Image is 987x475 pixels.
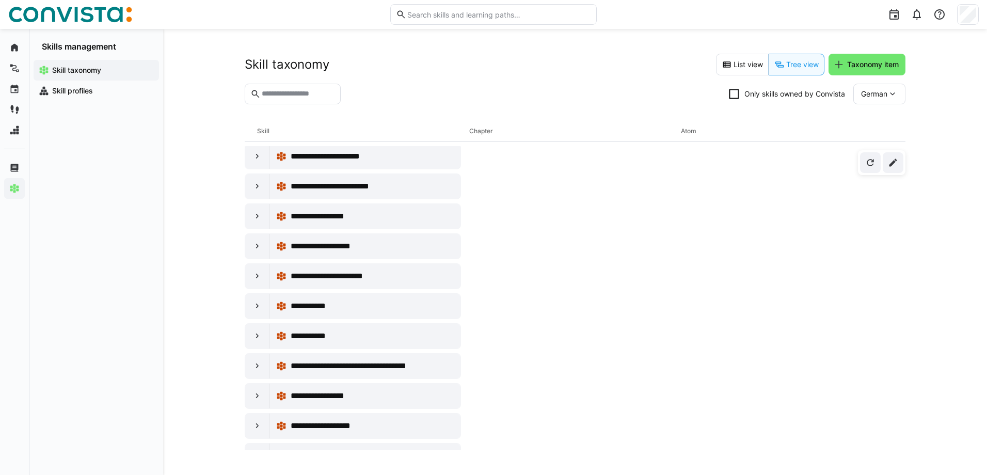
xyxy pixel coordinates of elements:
div: Atom [681,121,893,141]
button: Taxonomy item [829,54,905,75]
eds-button-option: List view [716,54,769,75]
span: Taxonomy item [846,59,900,70]
h2: Skill taxonomy [245,57,329,72]
div: Skill [257,121,469,141]
eds-button-option: Tree view [769,54,824,75]
input: Search skills and learning paths… [406,10,591,19]
eds-checkbox: Only skills owned by Convista [729,89,845,99]
span: German [861,89,887,99]
div: Chapter [469,121,681,141]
